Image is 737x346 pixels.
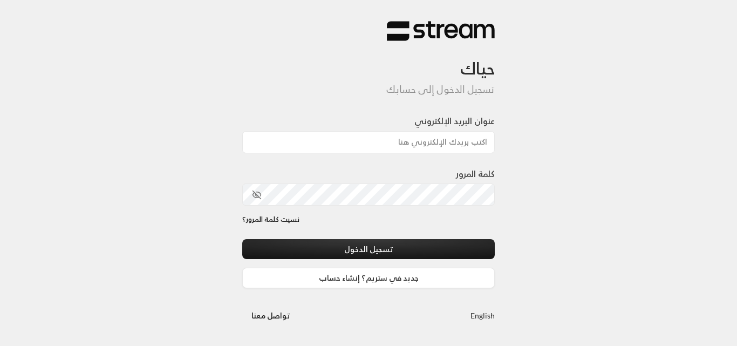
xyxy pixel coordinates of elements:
a: English [470,306,495,325]
a: نسيت كلمة المرور؟ [242,214,299,225]
button: تسجيل الدخول [242,239,495,259]
input: اكتب بريدك الإلكتروني هنا [242,131,495,153]
button: تواصل معنا [242,306,299,325]
h3: حياك [242,42,495,79]
label: كلمة المرور [456,167,495,180]
button: toggle password visibility [248,186,266,204]
img: Stream Logo [387,21,495,42]
a: تواصل معنا [242,309,299,322]
h5: تسجيل الدخول إلى حسابك [242,84,495,96]
label: عنوان البريد الإلكتروني [414,114,495,127]
a: جديد في ستريم؟ إنشاء حساب [242,268,495,288]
